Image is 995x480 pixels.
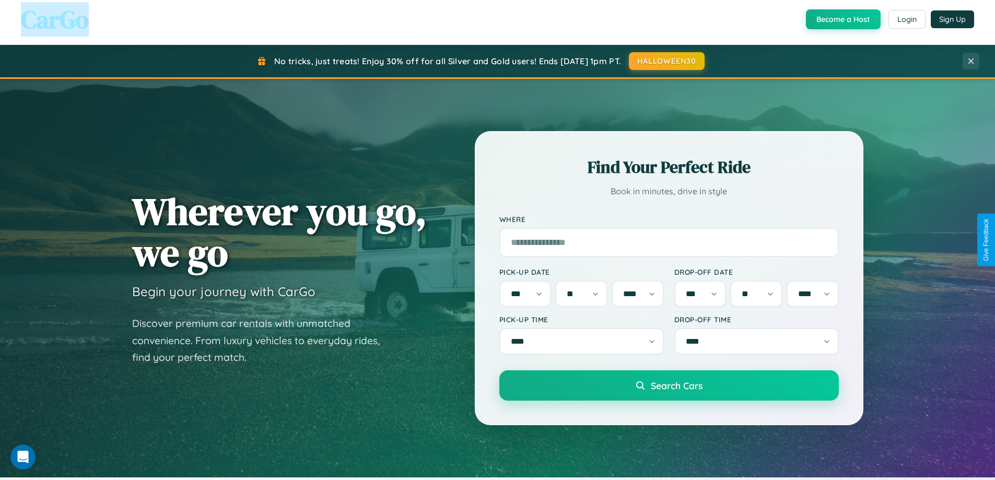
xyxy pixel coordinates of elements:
h1: Wherever you go, we go [132,191,427,273]
iframe: Intercom live chat [10,444,36,470]
span: CarGo [21,2,89,37]
button: Search Cars [499,370,839,401]
h2: Find Your Perfect Ride [499,156,839,179]
label: Pick-up Time [499,315,664,324]
h3: Begin your journey with CarGo [132,284,315,299]
button: Sign Up [931,10,974,28]
label: Drop-off Date [674,267,839,276]
p: Discover premium car rentals with unmatched convenience. From luxury vehicles to everyday rides, ... [132,315,393,366]
span: Search Cars [651,380,703,391]
label: Where [499,215,839,224]
button: Become a Host [806,9,881,29]
span: No tricks, just treats! Enjoy 30% off for all Silver and Gold users! Ends [DATE] 1pm PT. [274,56,621,66]
button: Login [888,10,926,29]
button: HALLOWEEN30 [629,52,705,70]
label: Drop-off Time [674,315,839,324]
p: Book in minutes, drive in style [499,184,839,199]
div: Give Feedback [982,219,990,261]
label: Pick-up Date [499,267,664,276]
